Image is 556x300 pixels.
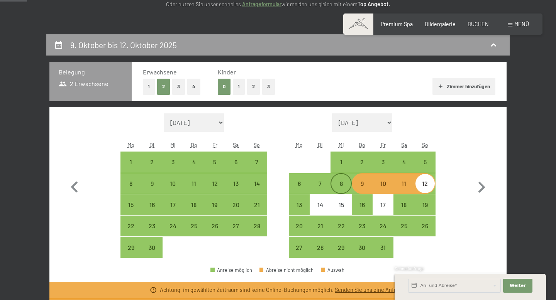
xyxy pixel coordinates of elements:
[352,152,373,172] div: Anreise möglich
[381,21,413,27] span: Premium Spa
[331,159,351,178] div: 1
[204,216,225,236] div: Fri Sep 26 2025
[142,159,161,178] div: 2
[393,194,414,215] div: Anreise möglich
[120,216,141,236] div: Anreise möglich
[415,223,435,242] div: 26
[339,142,344,148] abbr: Mittwoch
[289,237,310,258] div: Mon Oct 27 2025
[247,202,266,221] div: 21
[225,173,246,194] div: Anreise möglich
[142,223,161,242] div: 23
[352,237,373,258] div: Anreise möglich
[225,152,246,172] div: Sat Sep 06 2025
[373,152,393,172] div: Anreise möglich
[246,152,267,172] div: Anreise möglich
[204,152,225,172] div: Fri Sep 05 2025
[226,180,246,200] div: 13
[415,194,436,215] div: Anreise möglich
[233,142,239,148] abbr: Samstag
[184,223,203,242] div: 25
[373,194,393,215] div: Fri Oct 17 2025
[204,194,225,215] div: Anreise möglich
[205,159,224,178] div: 5
[183,216,204,236] div: Anreise möglich
[204,194,225,215] div: Fri Sep 19 2025
[141,173,162,194] div: Anreise möglich
[183,173,204,194] div: Anreise möglich
[205,180,224,200] div: 12
[359,142,365,148] abbr: Donnerstag
[393,152,414,172] div: Anreise möglich
[143,68,177,76] span: Erwachsene
[289,194,310,215] div: Mon Oct 13 2025
[120,237,141,258] div: Mon Sep 29 2025
[246,194,267,215] div: Anreise möglich
[120,173,141,194] div: Mon Sep 08 2025
[394,202,414,221] div: 18
[184,159,203,178] div: 4
[373,237,393,258] div: Fri Oct 31 2025
[160,286,406,294] div: Achtung, im gewählten Zeitraum sind keine Online-Buchungen möglich. .
[225,173,246,194] div: Sat Sep 13 2025
[183,216,204,236] div: Thu Sep 25 2025
[373,173,393,194] div: Anreise möglich
[394,159,414,178] div: 4
[415,180,435,200] div: 12
[226,223,246,242] div: 27
[142,202,161,221] div: 16
[120,173,141,194] div: Anreise möglich
[393,173,414,194] div: Sat Oct 11 2025
[254,142,260,148] abbr: Sonntag
[163,216,183,236] div: Anreise möglich
[352,237,373,258] div: Thu Oct 30 2025
[204,216,225,236] div: Anreise möglich
[127,142,134,148] abbr: Montag
[415,159,435,178] div: 5
[393,173,414,194] div: Anreise möglich
[204,173,225,194] div: Fri Sep 12 2025
[225,152,246,172] div: Anreise möglich
[163,152,183,172] div: Wed Sep 03 2025
[331,173,351,194] div: Anreise möglich
[183,152,204,172] div: Anreise möglich
[352,173,373,194] div: Anreise möglich
[242,1,281,7] a: Anfrageformular
[225,194,246,215] div: Anreise möglich
[172,79,185,94] button: 3
[373,237,393,258] div: Anreise möglich
[415,202,435,221] div: 19
[395,266,424,271] span: Schnellanfrage
[331,216,351,236] div: Anreise möglich
[373,194,393,215] div: Anreise nicht möglich
[358,1,390,7] strong: Top Angebot.
[290,244,309,264] div: 27
[289,216,310,236] div: Anreise möglich
[63,113,86,258] button: Vorheriger Monat
[141,152,162,172] div: Anreise möglich
[149,142,154,148] abbr: Dienstag
[246,216,267,236] div: Anreise möglich
[163,173,183,194] div: Wed Sep 10 2025
[289,237,310,258] div: Anreise möglich
[335,287,405,293] a: Senden Sie uns eine Anfrage
[290,202,309,221] div: 13
[352,194,373,215] div: Thu Oct 16 2025
[141,216,162,236] div: Anreise möglich
[289,194,310,215] div: Anreise möglich
[183,194,204,215] div: Anreise möglich
[205,223,224,242] div: 26
[246,173,267,194] div: Anreise möglich
[352,173,373,194] div: Thu Oct 09 2025
[415,173,436,194] div: Anreise möglich
[514,21,529,27] span: Menü
[468,21,489,27] a: BUCHEN
[415,152,436,172] div: Sun Oct 05 2025
[331,194,351,215] div: Wed Oct 15 2025
[290,223,309,242] div: 20
[262,79,275,94] button: 3
[373,202,393,221] div: 17
[352,216,373,236] div: Thu Oct 23 2025
[381,142,386,148] abbr: Freitag
[331,237,351,258] div: Wed Oct 29 2025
